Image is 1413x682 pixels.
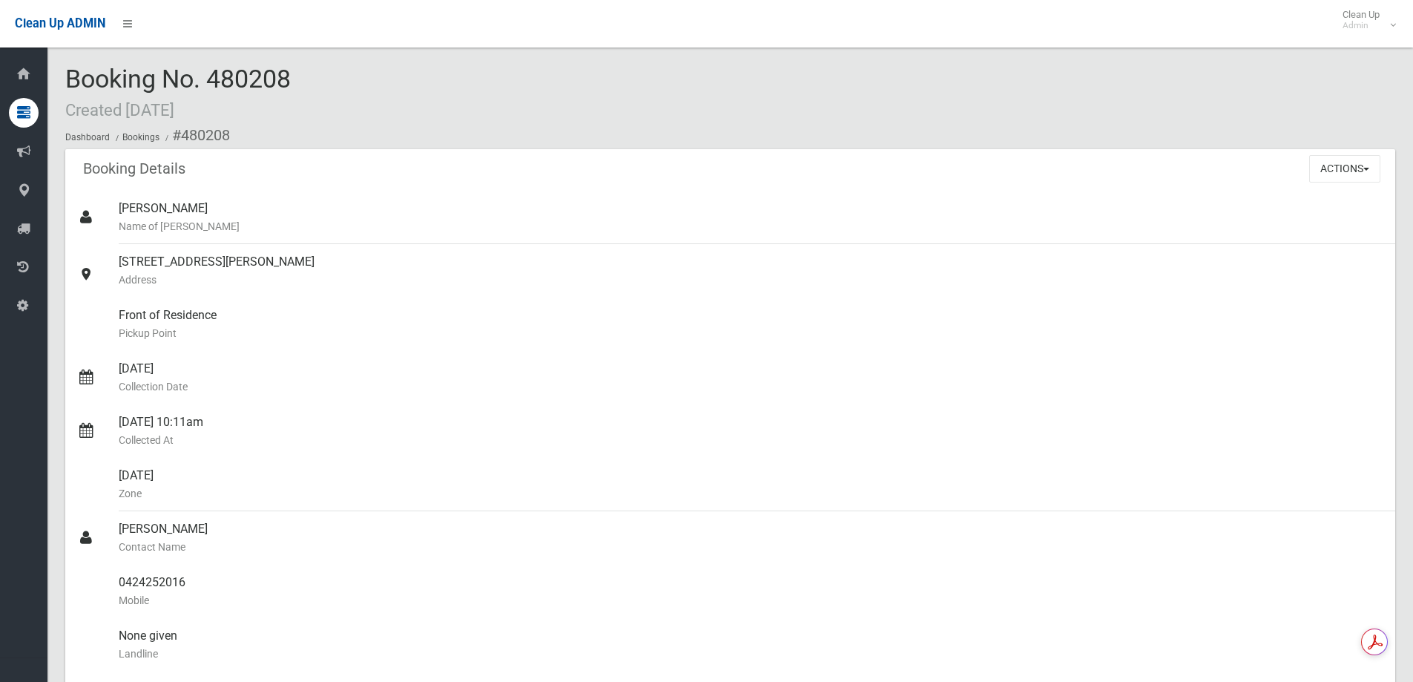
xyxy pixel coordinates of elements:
[119,244,1383,298] div: [STREET_ADDRESS][PERSON_NAME]
[119,271,1383,289] small: Address
[119,538,1383,556] small: Contact Name
[65,100,174,119] small: Created [DATE]
[119,591,1383,609] small: Mobile
[119,324,1383,342] small: Pickup Point
[162,122,230,149] li: #480208
[119,645,1383,663] small: Landline
[15,16,105,30] span: Clean Up ADMIN
[119,217,1383,235] small: Name of [PERSON_NAME]
[119,511,1383,565] div: [PERSON_NAME]
[119,485,1383,502] small: Zone
[1343,20,1380,31] small: Admin
[65,64,291,122] span: Booking No. 480208
[119,618,1383,672] div: None given
[119,298,1383,351] div: Front of Residence
[1309,155,1380,183] button: Actions
[65,154,203,183] header: Booking Details
[119,191,1383,244] div: [PERSON_NAME]
[119,404,1383,458] div: [DATE] 10:11am
[1335,9,1394,31] span: Clean Up
[119,351,1383,404] div: [DATE]
[119,378,1383,396] small: Collection Date
[119,458,1383,511] div: [DATE]
[119,431,1383,449] small: Collected At
[122,132,159,142] a: Bookings
[65,132,110,142] a: Dashboard
[119,565,1383,618] div: 0424252016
